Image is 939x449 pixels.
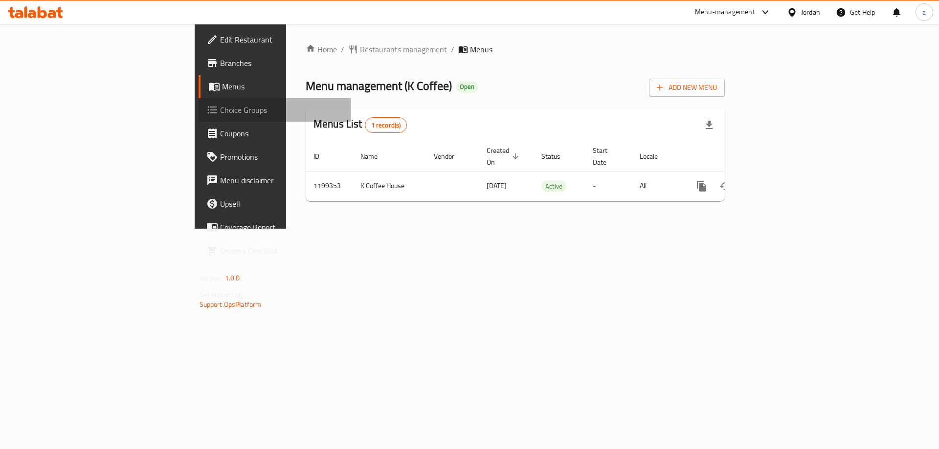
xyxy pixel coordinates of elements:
[640,150,671,162] span: Locale
[220,34,344,45] span: Edit Restaurant
[199,192,352,215] a: Upsell
[541,181,566,192] span: Active
[199,28,352,51] a: Edit Restaurant
[220,198,344,210] span: Upsell
[649,79,725,97] button: Add New Menu
[697,113,721,137] div: Export file
[657,82,717,94] span: Add New Menu
[306,142,792,201] table: enhanced table
[353,171,426,201] td: K Coffee House
[199,122,352,145] a: Coupons
[585,171,632,201] td: -
[487,145,522,168] span: Created On
[199,169,352,192] a: Menu disclaimer
[199,145,352,169] a: Promotions
[306,43,725,55] nav: breadcrumb
[200,272,224,284] span: Version:
[199,215,352,239] a: Coverage Report
[220,221,344,233] span: Coverage Report
[220,128,344,139] span: Coupons
[220,174,344,186] span: Menu disclaimer
[199,75,352,98] a: Menus
[200,298,262,311] a: Support.OpsPlatform
[365,117,407,133] div: Total records count
[632,171,682,201] td: All
[690,174,714,198] button: more
[222,81,344,92] span: Menus
[487,179,507,192] span: [DATE]
[456,83,478,91] span: Open
[434,150,467,162] span: Vendor
[313,117,407,133] h2: Menus List
[451,43,454,55] li: /
[593,145,620,168] span: Start Date
[541,150,573,162] span: Status
[306,75,452,97] span: Menu management ( K Coffee )
[225,272,240,284] span: 1.0.0
[220,245,344,257] span: Grocery Checklist
[695,6,755,18] div: Menu-management
[220,151,344,163] span: Promotions
[360,150,390,162] span: Name
[456,81,478,93] div: Open
[541,180,566,192] div: Active
[313,150,332,162] span: ID
[199,51,352,75] a: Branches
[199,98,352,122] a: Choice Groups
[200,288,245,301] span: Get support on:
[360,43,447,55] span: Restaurants management
[682,142,792,171] th: Actions
[922,7,926,18] span: a
[365,121,407,130] span: 1 record(s)
[220,104,344,116] span: Choice Groups
[220,57,344,69] span: Branches
[714,174,737,198] button: Change Status
[470,43,492,55] span: Menus
[199,239,352,262] a: Grocery Checklist
[801,7,820,18] div: Jordan
[348,43,447,55] a: Restaurants management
